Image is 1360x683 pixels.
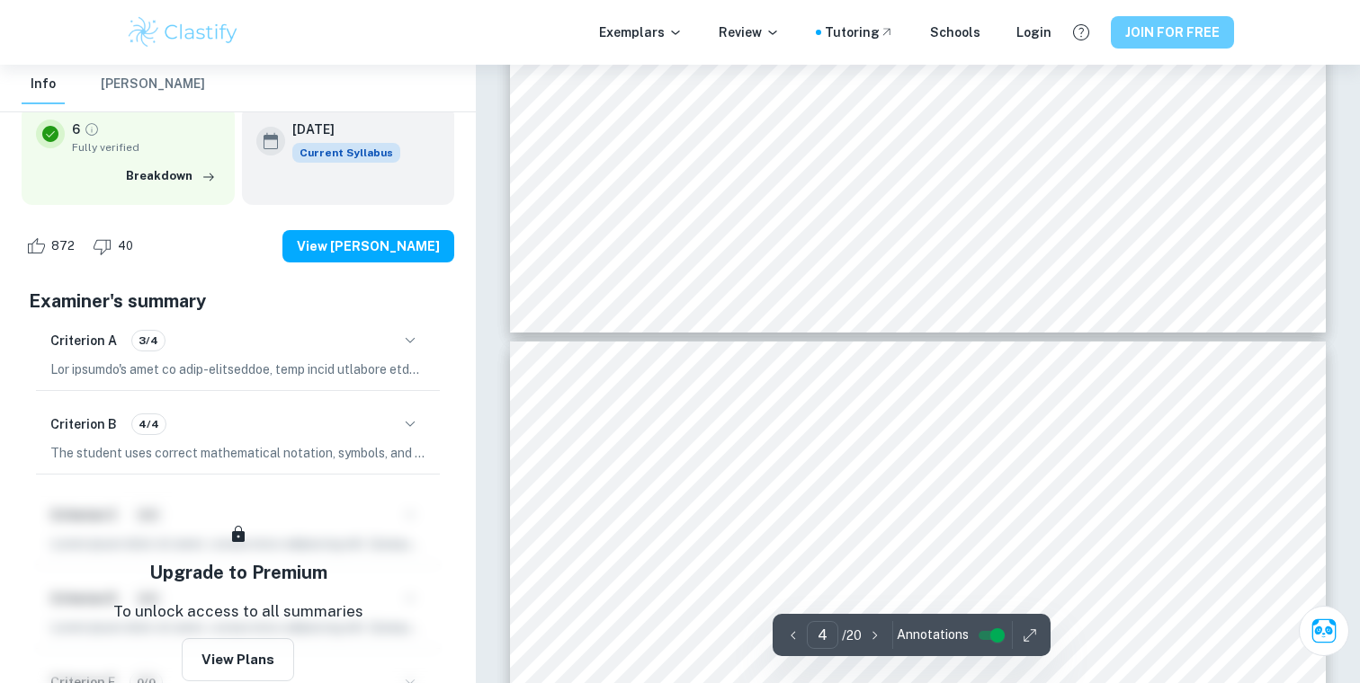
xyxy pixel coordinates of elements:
span: Current Syllabus [292,143,400,163]
div: Dislike [88,232,143,261]
h6: Criterion A [50,331,117,350]
span: Annotations [897,625,969,644]
p: The student uses correct mathematical notation, symbols, and terminology consistently and accurat... [50,443,425,463]
p: Review [719,22,780,42]
button: View Plans [182,638,294,681]
img: Clastify logo [126,14,240,50]
span: Fully verified [72,139,220,155]
a: Tutoring [825,22,894,42]
div: Like [22,232,85,261]
button: Info [22,65,65,104]
a: Schools [930,22,980,42]
h6: [DATE] [292,120,386,139]
span: 4/4 [132,416,166,432]
button: JOIN FOR FREE [1111,16,1234,49]
p: / 20 [842,625,862,645]
button: Help and Feedback [1066,17,1096,48]
a: Login [1016,22,1051,42]
p: Lor ipsumdo's amet co adip-elitseddoe, temp incid utlabore etdolorem al enimadminimv, quis, nos e... [50,359,425,379]
div: This exemplar is based on the current syllabus. Feel free to refer to it for inspiration/ideas wh... [292,143,400,163]
button: Breakdown [121,163,220,190]
p: Exemplars [599,22,683,42]
button: [PERSON_NAME] [101,65,205,104]
p: 6 [72,120,80,139]
span: 40 [108,237,143,255]
p: To unlock access to all summaries [113,600,363,624]
h6: Criterion B [50,414,117,434]
h5: Upgrade to Premium [149,559,327,586]
span: 3/4 [132,333,165,349]
button: View [PERSON_NAME] [282,230,454,262]
span: 872 [41,237,85,255]
button: Ask Clai [1299,606,1349,656]
a: Grade fully verified [84,121,100,137]
h5: Examiner's summary [29,288,447,315]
